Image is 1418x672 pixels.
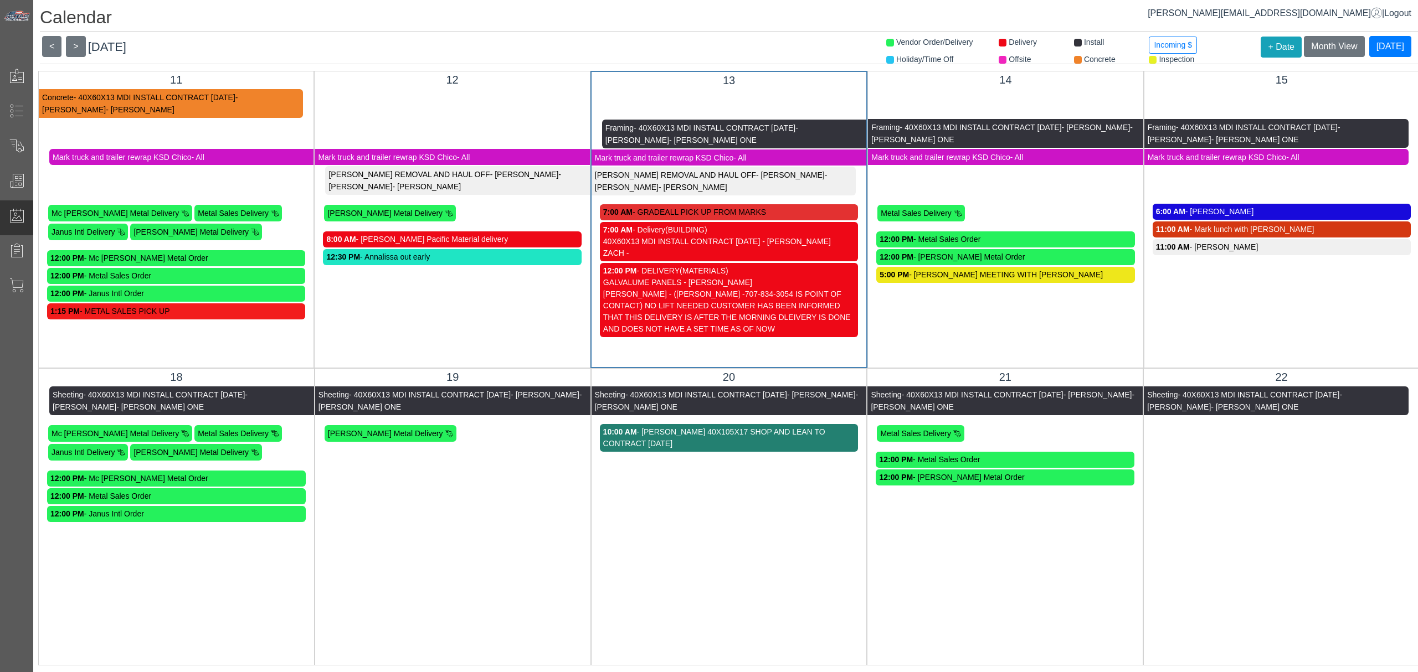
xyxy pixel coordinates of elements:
span: - 40X60X13 MDI INSTALL CONTRACT [DATE] [1176,123,1338,132]
strong: 12:00 PM [879,473,913,482]
span: - 40X60X13 MDI INSTALL CONTRACT [DATE] [902,390,1063,399]
strong: 7:00 AM [603,225,633,234]
button: + Date [1261,37,1302,58]
div: - [PERSON_NAME] Metal Order [880,251,1131,263]
span: [PERSON_NAME] Metal Delivery [133,228,249,236]
strong: 12:00 PM [880,252,913,261]
strong: 12:30 PM [326,252,360,261]
strong: 8:00 AM [326,235,356,244]
strong: 6:00 AM [1156,207,1185,216]
span: - [PERSON_NAME] [756,170,825,179]
span: Mark truck and trailer rewrap KSD Chico [53,152,192,161]
div: - Metal Sales Order [50,270,302,282]
span: Concrete [42,93,74,102]
div: - Janus Intl Order [50,288,302,299]
button: Month View [1304,36,1364,57]
span: [PERSON_NAME] Metal Delivery [328,429,443,438]
span: - All [1286,152,1299,161]
div: - Delivery [603,224,855,236]
span: - All [1010,152,1023,161]
span: - 40X60X13 MDI INSTALL CONTRACT [DATE] [634,123,795,132]
span: - [PERSON_NAME] [595,170,828,192]
span: Inspection [1159,55,1194,64]
strong: 12:00 PM [880,235,913,244]
div: - [PERSON_NAME] Pacific Material delivery [326,234,578,245]
span: (BUILDING) [665,225,707,234]
span: Mark truck and trailer rewrap KSD Chico [871,152,1010,161]
div: 22 [1152,369,1411,385]
span: - [PERSON_NAME] [511,390,579,399]
strong: 11:00 AM [1156,225,1190,234]
span: - [PERSON_NAME] [1148,123,1340,144]
span: - [PERSON_NAME] [1062,123,1131,132]
div: | [1148,7,1411,20]
span: - [PERSON_NAME] ONE [595,390,859,411]
div: 20 [600,369,859,385]
span: Metal Sales Delivery [881,209,952,218]
span: - [PERSON_NAME] [605,123,798,144]
span: Framing [871,123,900,132]
a: [PERSON_NAME][EMAIL_ADDRESS][DOMAIN_NAME] [1148,8,1382,18]
div: - Mark lunch with [PERSON_NAME] [1156,224,1407,235]
span: Sheeting [318,390,349,399]
div: - Mc [PERSON_NAME] Metal Order [50,473,302,484]
button: Incoming $ [1149,37,1196,54]
strong: 12:00 PM [50,474,84,483]
strong: 12:00 PM [50,271,84,280]
span: - [PERSON_NAME] [393,182,461,191]
div: ZACH - [603,247,855,259]
span: Vendor Order/Delivery [896,38,973,46]
div: 21 [876,369,1134,385]
strong: 1:15 PM [50,307,80,316]
div: 40X60X13 MDI INSTALL CONTRACT [DATE] - [PERSON_NAME] [603,236,855,247]
div: - GRADEALL PICK UP FROM MARKS [603,206,855,218]
strong: 12:00 PM [50,492,84,500]
div: 15 [1153,71,1411,88]
span: Sheeting [53,390,83,399]
span: - [PERSON_NAME] [53,390,248,411]
div: - [PERSON_NAME] [1156,241,1407,253]
span: Mark truck and trailer rewrap KSD Chico [595,153,734,162]
strong: 12:00 PM [879,455,913,464]
span: Delivery [1009,38,1037,46]
span: - [PERSON_NAME] [787,390,856,399]
span: Sheeting [1147,390,1178,399]
span: Metal Sales Delivery [880,429,951,438]
div: - [PERSON_NAME] MEETING WITH [PERSON_NAME] [880,269,1131,281]
span: Mark truck and trailer rewrap KSD Chico [1148,152,1287,161]
div: - Annalissa out early [326,251,578,263]
span: Concrete [1084,55,1116,64]
span: [PERSON_NAME] REMOVAL AND HAUL OFF [328,170,490,179]
span: Sheeting [871,390,901,399]
span: Janus Intl Delivery [52,228,115,236]
strong: 7:00 AM [603,208,633,216]
span: Logout [1384,8,1411,18]
span: Janus Intl Delivery [52,448,115,457]
span: - [PERSON_NAME] ONE [1211,402,1298,411]
span: Month View [1311,42,1357,51]
span: - [PERSON_NAME] ONE [116,402,204,411]
span: - [PERSON_NAME] [659,183,727,192]
div: - [PERSON_NAME] Metal Order [879,472,1131,483]
h1: Calendar [40,7,1418,32]
span: Mc [PERSON_NAME] Metal Delivery [52,209,179,218]
span: Offsite [1009,55,1031,64]
div: - [PERSON_NAME] [1156,206,1407,218]
span: - 40X60X13 MDI INSTALL CONTRACT [DATE] [625,390,787,399]
strong: 12:00 PM [50,289,84,298]
span: Framing [605,123,634,132]
div: 14 [876,71,1134,88]
span: [DATE] [88,40,126,54]
span: Mc [PERSON_NAME] Metal Delivery [52,429,179,438]
div: GALVALUME PANELS - [PERSON_NAME] [603,277,855,288]
span: [PERSON_NAME] REMOVAL AND HAUL OFF [595,170,756,179]
div: 19 [323,369,582,385]
span: - [PERSON_NAME] [490,170,559,179]
span: - 40X60X13 MDI INSTALL CONTRACT [DATE] [1178,390,1339,399]
div: 13 [600,72,858,89]
div: - Janus Intl Order [50,508,302,520]
span: - [PERSON_NAME] [1063,390,1132,399]
span: Metal Sales Delivery [198,209,269,218]
span: - All [457,152,470,161]
div: - Mc [PERSON_NAME] Metal Order [50,252,302,264]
